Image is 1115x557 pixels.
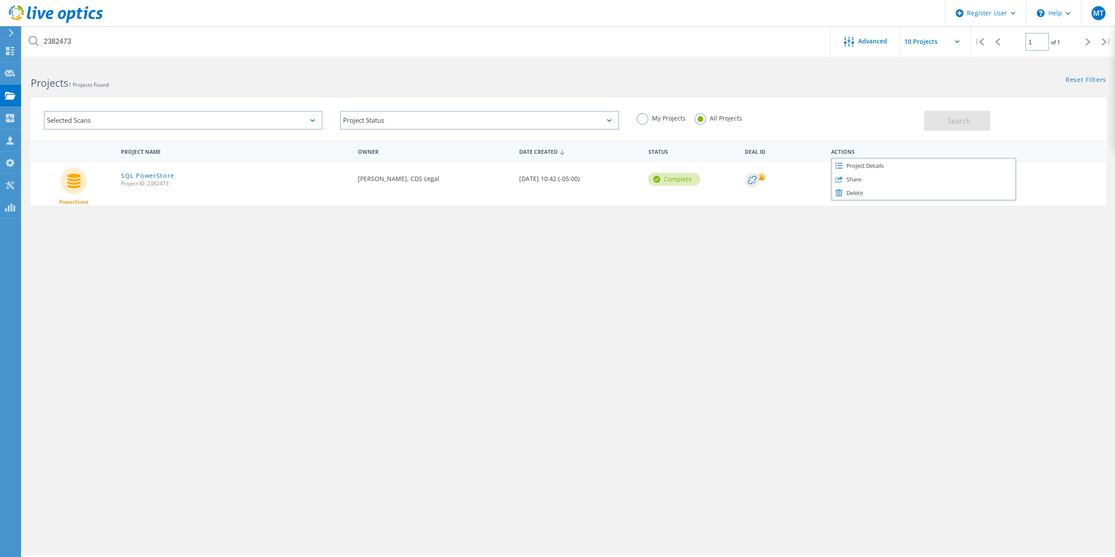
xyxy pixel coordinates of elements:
label: All Projects [694,113,742,121]
div: Status [644,143,740,159]
svg: \n [1037,9,1044,17]
div: [DATE] 10:42 (-05:00) [515,162,644,191]
div: Share [832,172,1015,186]
span: Advanced [858,38,887,44]
div: | [1097,26,1115,57]
div: Delete [832,186,1015,199]
input: Search projects by name, owner, ID, company, etc [22,26,831,57]
div: | [970,26,988,57]
a: Live Optics Dashboard [9,18,103,25]
div: Owner [353,143,514,159]
span: 1 Projects Found [68,81,109,89]
div: Date Created [515,143,644,160]
a: SQL PowerStore [121,173,174,179]
span: of 1 [1051,39,1060,46]
div: Deal Id [740,143,826,159]
div: Actions [827,143,1020,159]
span: Search [948,116,970,126]
span: Project ID: 2382473 [121,181,349,186]
div: [PERSON_NAME], CDS Legal [353,162,514,191]
div: Project Status [340,111,619,130]
div: Project Details [832,159,1015,172]
span: MT [1093,10,1103,17]
b: Projects [31,76,68,90]
button: Search [924,111,990,131]
div: Selected Scans [44,111,322,130]
span: PowerStore [59,199,88,205]
label: My Projects [637,113,686,121]
div: Complete [648,173,700,186]
a: Reset Filters [1065,77,1106,84]
div: Project Name [117,143,353,159]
